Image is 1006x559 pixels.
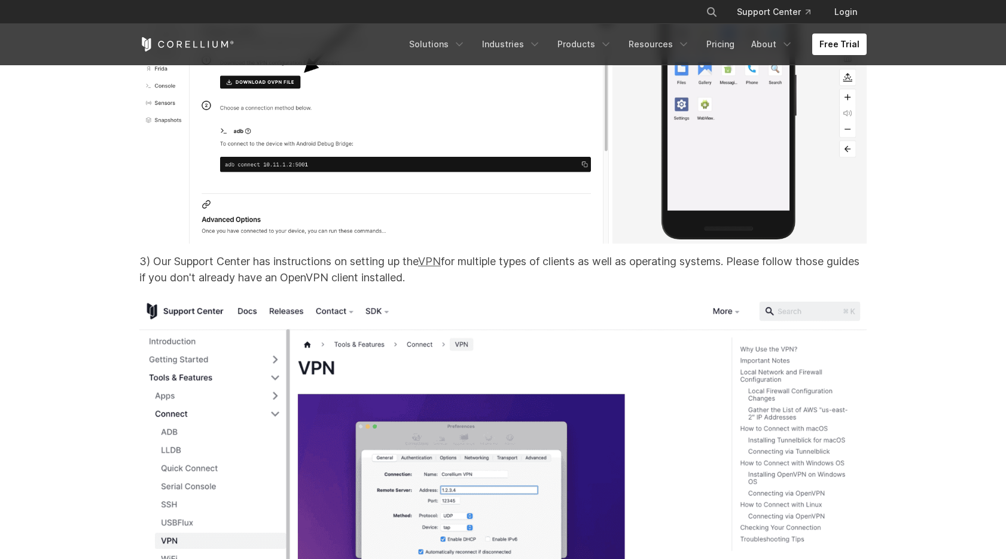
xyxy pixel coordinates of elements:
a: About [744,34,800,55]
div: Navigation Menu [691,1,867,23]
a: Products [550,34,619,55]
button: Search [701,1,723,23]
a: Free Trial [812,34,867,55]
a: VPN [418,255,441,268]
a: Support Center [727,1,820,23]
a: Login [825,1,867,23]
a: Solutions [402,34,472,55]
a: Resources [621,34,697,55]
p: 3) Our Support Center has instructions on setting up the for multiple types of clients as well as... [139,253,867,285]
a: Pricing [699,34,742,55]
a: Industries [475,34,548,55]
div: Navigation Menu [402,34,867,55]
a: Corellium Home [139,37,234,51]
